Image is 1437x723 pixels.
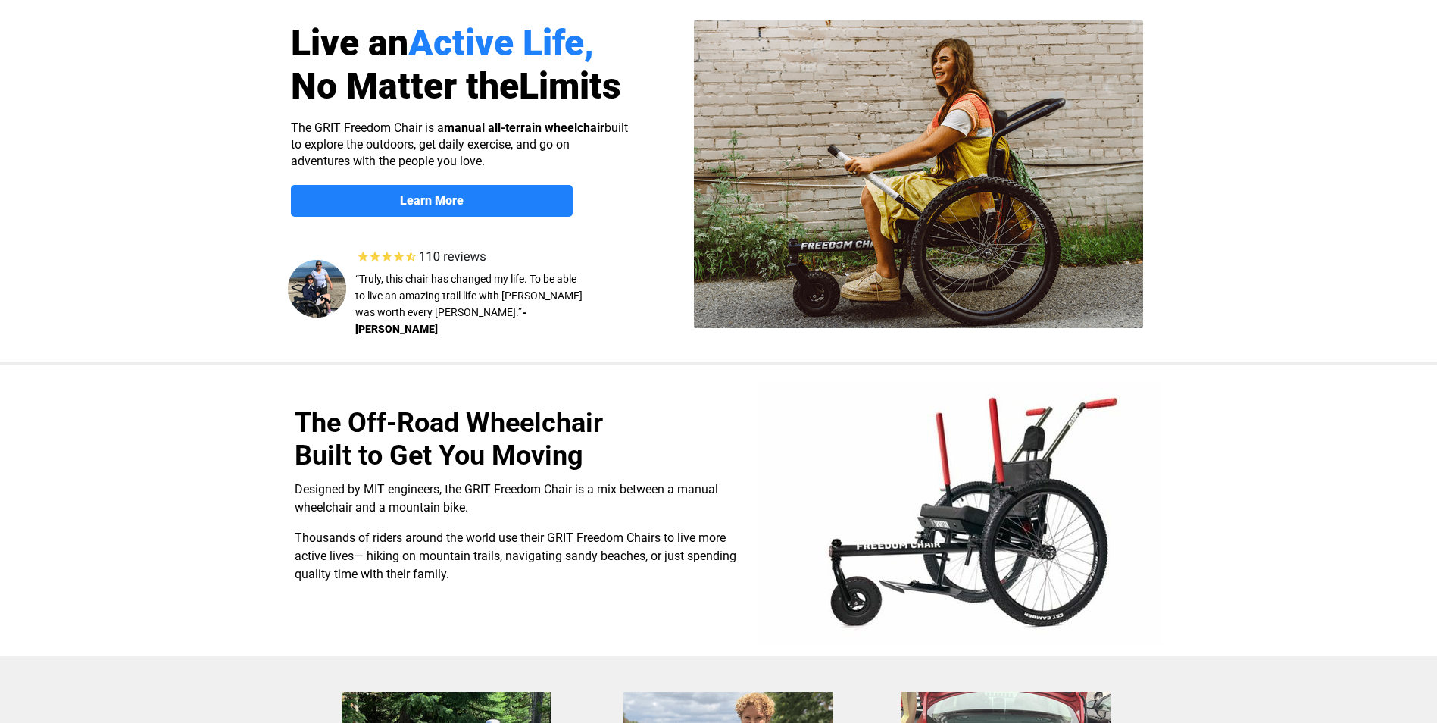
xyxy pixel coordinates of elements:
[519,64,621,108] span: Limits
[291,21,408,64] span: Live an
[291,121,628,168] span: The GRIT Freedom Chair is a built to explore the outdoors, get daily exercise, and go on adventur...
[400,193,464,208] strong: Learn More
[295,531,736,581] span: Thousands of riders around the world use their GRIT Freedom Chairs to live more active lives— hik...
[291,64,519,108] span: No Matter the
[295,482,718,515] span: Designed by MIT engineers, the GRIT Freedom Chair is a mix between a manual wheelchair and a moun...
[355,273,583,318] span: “Truly, this chair has changed my life. To be able to live an amazing trail life with [PERSON_NAM...
[295,407,603,471] span: The Off-Road Wheelchair Built to Get You Moving
[291,185,573,217] a: Learn More
[408,21,594,64] span: Active Life,
[54,366,184,395] input: Get more information
[444,121,604,135] strong: manual all-terrain wheelchair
